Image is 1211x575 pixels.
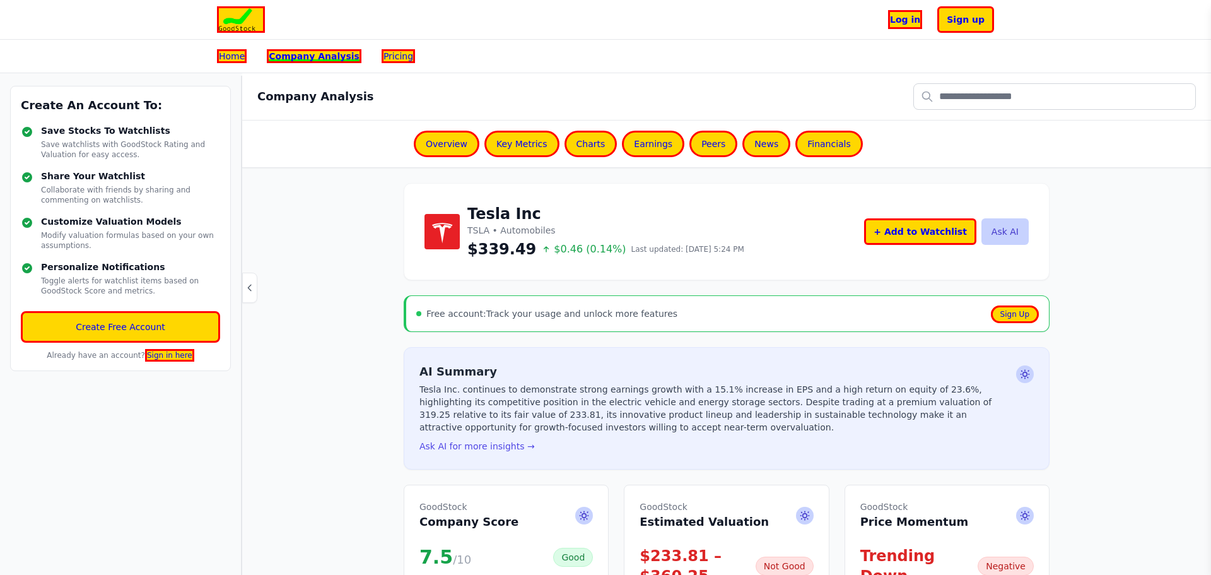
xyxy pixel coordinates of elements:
[41,185,220,205] p: Collaborate with friends by sharing and commenting on watchlists.
[145,349,194,362] a: Sign in here
[453,553,471,566] span: /10
[553,548,593,567] div: Good
[41,124,220,137] h4: Save Stocks To Watchlists
[467,239,536,259] span: $339.49
[631,244,744,254] span: Last updated: [DATE] 5:24 PM
[382,49,415,63] a: Pricing
[21,97,220,114] h3: Create An Account To:
[981,218,1029,245] button: Ask AI
[937,6,994,33] a: Sign up
[860,501,969,531] h2: Price Momentum
[419,501,518,513] span: GoodStock
[41,170,220,182] h4: Share Your Watchlist
[419,546,471,569] div: 7.5
[41,139,220,160] p: Save watchlists with GoodStock Rating and Valuation for easy access.
[864,218,976,245] a: + Add to Watchlist
[1016,365,1034,383] span: Ask AI
[467,204,744,224] h1: Tesla Inc
[21,350,220,360] p: Already have an account?
[41,215,220,228] h4: Customize Valuation Models
[541,242,626,257] span: $0.46 (0.14%)
[419,440,535,453] button: Ask AI for more insights →
[467,224,744,237] p: TSLA • Automobiles
[217,49,247,63] a: Home
[419,501,518,531] h2: Company Score
[575,507,593,525] span: Ask AI
[424,214,460,249] img: Tesla Inc Logo
[795,131,863,157] a: Financials
[796,507,814,525] span: Ask AI
[21,311,220,343] a: Create Free Account
[742,131,790,157] a: News
[565,131,617,157] a: Charts
[41,276,220,296] p: Toggle alerts for watchlist items based on GoodStock Score and metrics.
[257,88,374,105] h2: Company Analysis
[414,131,479,157] a: Overview
[426,309,486,319] span: Free account:
[267,49,361,63] a: Company Analysis
[640,501,769,531] h2: Estimated Valuation
[888,10,922,29] a: Log in
[484,131,559,157] a: Key Metrics
[622,131,684,157] a: Earnings
[426,307,677,320] div: Track your usage and unlock more features
[419,363,1011,381] h2: AI Summary
[419,383,1011,434] p: Tesla Inc. continues to demonstrate strong earnings growth with a 15.1% increase in EPS and a hig...
[1016,507,1034,525] span: Ask AI
[689,131,737,157] a: Peers
[219,8,255,31] img: Goodstock Logo
[41,230,220,251] p: Modify valuation formulas based on your own assumptions.
[640,501,769,513] span: GoodStock
[991,305,1039,323] a: Sign Up
[41,261,220,273] h4: Personalize Notifications
[860,501,969,513] span: GoodStock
